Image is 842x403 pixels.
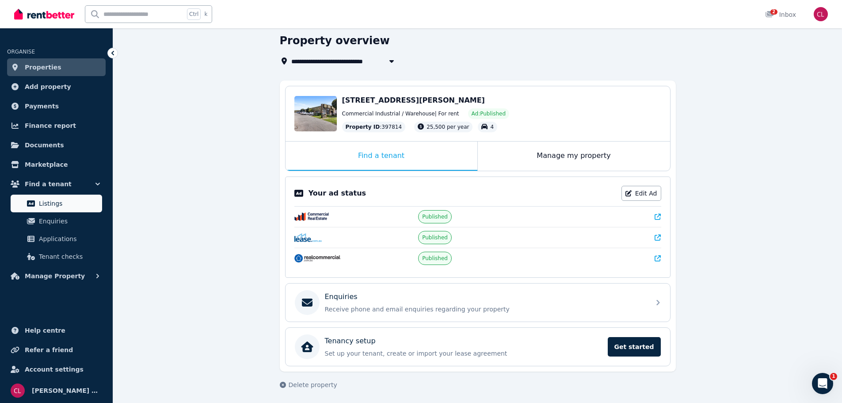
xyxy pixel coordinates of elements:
[814,7,828,21] img: Cheryl & Dave Lambert
[25,81,71,92] span: Add property
[14,8,74,21] img: RentBetter
[422,234,448,241] span: Published
[25,179,72,189] span: Find a tenant
[7,78,106,96] a: Add property
[25,159,68,170] span: Marketplace
[39,198,99,209] span: Listings
[25,345,73,355] span: Refer a friend
[11,230,102,248] a: Applications
[325,305,645,314] p: Receive phone and email enquiries regarding your property
[325,349,602,358] p: Set up your tenant, create or import your lease agreement
[7,322,106,339] a: Help centre
[422,213,448,220] span: Published
[39,216,99,226] span: Enquiries
[478,142,670,171] div: Manage my property
[7,49,35,55] span: ORGANISE
[39,234,99,244] span: Applications
[472,110,506,117] span: Ad: Published
[608,337,661,357] span: Get started
[11,384,25,398] img: Cheryl & Dave Lambert
[25,62,61,73] span: Properties
[7,361,106,378] a: Account settings
[342,96,485,104] span: [STREET_ADDRESS][PERSON_NAME]
[25,140,64,150] span: Documents
[770,9,777,15] span: 2
[286,328,670,366] a: Tenancy setupSet up your tenant, create or import your lease agreementGet started
[286,284,670,322] a: EnquiriesReceive phone and email enquiries regarding your property
[7,175,106,193] button: Find a tenant
[325,292,358,302] p: Enquiries
[32,385,102,396] span: [PERSON_NAME] & [PERSON_NAME]
[294,254,340,263] img: RealCommercial.com.au
[422,255,448,262] span: Published
[830,373,837,380] span: 1
[765,10,796,19] div: Inbox
[342,110,459,117] span: Commercial Industrial / Warehouse | For rent
[621,186,661,201] a: Edit Ad
[294,233,322,242] img: Lease.com.au
[11,195,102,212] a: Listings
[346,123,380,130] span: Property ID
[294,212,329,221] img: CommercialRealEstate.com.au
[812,373,833,394] iframe: Intercom live chat
[7,267,106,285] button: Manage Property
[25,271,85,281] span: Manage Property
[7,97,106,115] a: Payments
[7,117,106,134] a: Finance report
[7,58,106,76] a: Properties
[7,136,106,154] a: Documents
[25,325,65,336] span: Help centre
[187,8,201,20] span: Ctrl
[7,156,106,173] a: Marketplace
[490,124,494,130] span: 4
[280,34,390,48] h1: Property overview
[325,336,376,346] p: Tenancy setup
[25,101,59,111] span: Payments
[286,142,477,171] div: Find a tenant
[11,212,102,230] a: Enquiries
[309,188,366,199] p: Your ad status
[289,380,337,389] span: Delete property
[427,124,469,130] span: 25,500 per year
[25,120,76,131] span: Finance report
[342,122,406,132] div: : 397814
[11,248,102,265] a: Tenant checks
[7,341,106,359] a: Refer a friend
[39,251,99,262] span: Tenant checks
[280,380,337,389] button: Delete property
[25,364,84,375] span: Account settings
[204,11,207,18] span: k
